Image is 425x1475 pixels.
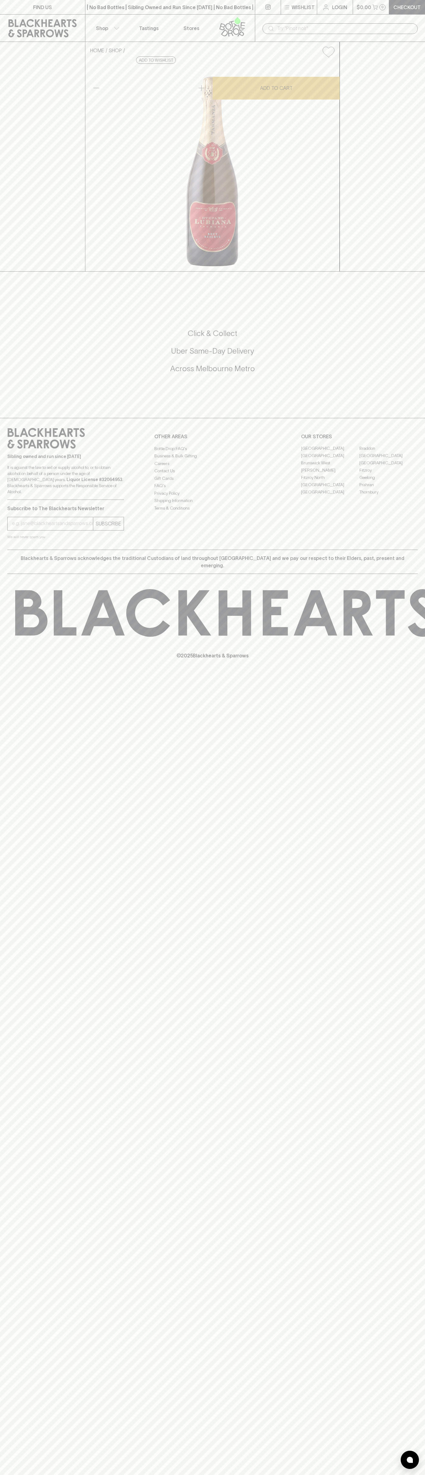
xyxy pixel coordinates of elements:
[154,445,271,452] a: Bottle Drop FAQ's
[12,519,93,528] input: e.g. jane@blackheartsandsparrows.com.au
[359,459,418,467] a: [GEOGRAPHIC_DATA]
[7,364,418,374] h5: Across Melbourne Metro
[96,25,108,32] p: Shop
[170,15,213,42] a: Stores
[139,25,159,32] p: Tastings
[332,4,347,11] p: Login
[301,474,359,481] a: Fitzroy North
[277,24,413,33] input: Try "Pinot noir"
[154,475,271,482] a: Gift Cards
[357,4,371,11] p: $0.00
[109,48,122,53] a: SHOP
[7,505,124,512] p: Subscribe to The Blackhearts Newsletter
[154,497,271,504] a: Shipping Information
[67,477,122,482] strong: Liquor License #32064953
[7,534,124,540] p: We will never spam you
[301,459,359,467] a: Brunswick West
[301,445,359,452] a: [GEOGRAPHIC_DATA]
[301,481,359,489] a: [GEOGRAPHIC_DATA]
[320,44,337,60] button: Add to wishlist
[359,474,418,481] a: Geelong
[90,48,104,53] a: HOME
[154,460,271,467] a: Careers
[260,84,293,92] p: ADD TO CART
[33,4,52,11] p: FIND US
[359,481,418,489] a: Prahran
[154,453,271,460] a: Business & Bulk Gifting
[359,445,418,452] a: Braddon
[154,482,271,490] a: FAQ's
[128,15,170,42] a: Tastings
[359,489,418,496] a: Thornbury
[154,433,271,440] p: OTHER AREAS
[85,15,128,42] button: Shop
[85,62,339,271] img: 2670.png
[301,467,359,474] a: [PERSON_NAME]
[301,489,359,496] a: [GEOGRAPHIC_DATA]
[301,452,359,459] a: [GEOGRAPHIC_DATA]
[93,517,124,530] button: SUBSCRIBE
[154,490,271,497] a: Privacy Policy
[7,304,418,406] div: Call to action block
[292,4,315,11] p: Wishlist
[213,77,340,100] button: ADD TO CART
[183,25,199,32] p: Stores
[154,467,271,475] a: Contact Us
[7,346,418,356] h5: Uber Same-Day Delivery
[7,453,124,459] p: Sibling owned and run since [DATE]
[136,56,176,64] button: Add to wishlist
[393,4,421,11] p: Checkout
[301,433,418,440] p: OUR STORES
[12,554,413,569] p: Blackhearts & Sparrows acknowledges the traditional Custodians of land throughout [GEOGRAPHIC_DAT...
[96,520,121,527] p: SUBSCRIBE
[381,5,384,9] p: 0
[407,1457,413,1463] img: bubble-icon
[154,504,271,512] a: Terms & Conditions
[7,464,124,495] p: It is against the law to sell or supply alcohol to, or to obtain alcohol on behalf of a person un...
[359,467,418,474] a: Fitzroy
[7,328,418,338] h5: Click & Collect
[359,452,418,459] a: [GEOGRAPHIC_DATA]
